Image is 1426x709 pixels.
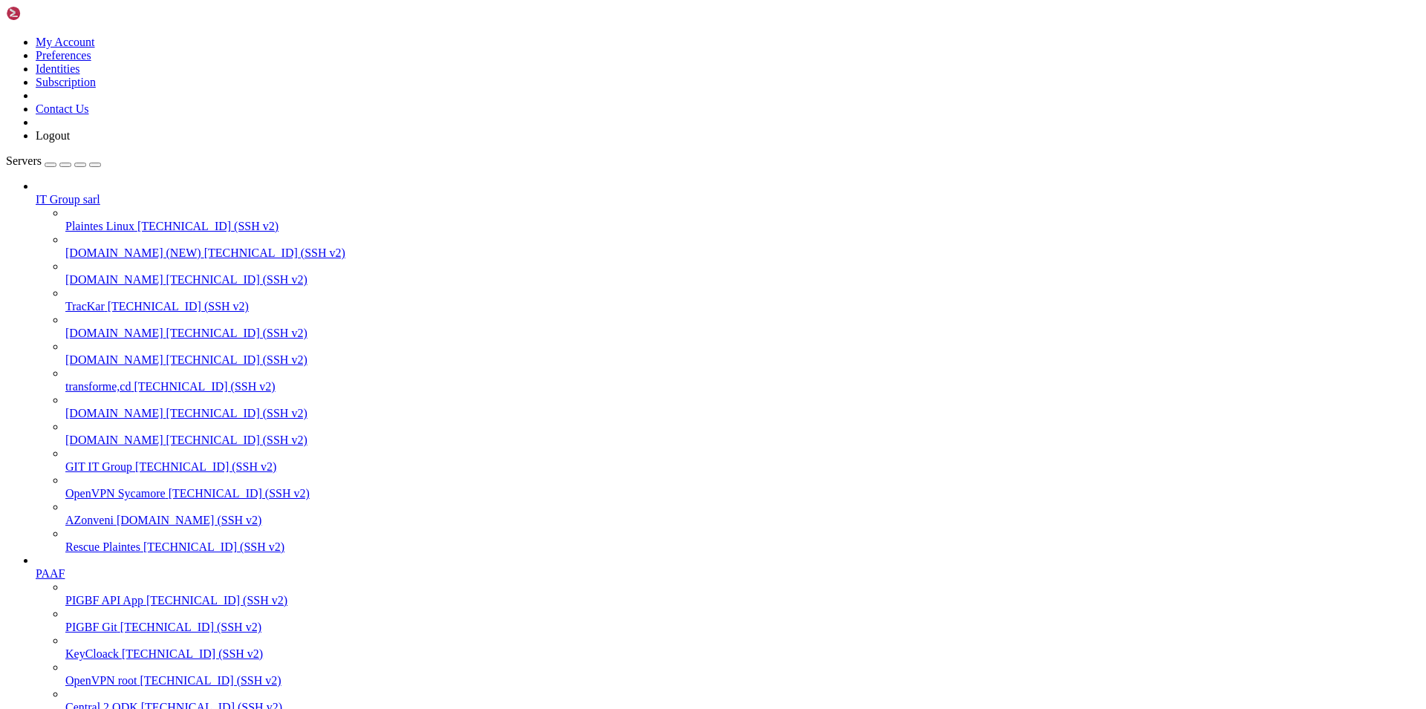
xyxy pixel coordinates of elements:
span: OpenVPN Sycamore [65,487,166,500]
li: PIGBF Git [TECHNICAL_ID] (SSH v2) [65,607,1420,634]
a: PIGBF API App [TECHNICAL_ID] (SSH v2) [65,594,1420,607]
li: GIT IT Group [TECHNICAL_ID] (SSH v2) [65,447,1420,474]
li: [DOMAIN_NAME] [TECHNICAL_ID] (SSH v2) [65,260,1420,287]
span: OpenVPN root [65,674,137,687]
span: PIGBF Git [65,621,117,633]
a: [DOMAIN_NAME] [TECHNICAL_ID] (SSH v2) [65,353,1420,367]
a: [DOMAIN_NAME] (NEW) [TECHNICAL_ID] (SSH v2) [65,246,1420,260]
a: PAAF [36,567,1420,581]
a: Preferences [36,49,91,62]
li: IT Group sarl [36,180,1420,554]
span: [DOMAIN_NAME] [65,273,163,286]
a: Identities [36,62,80,75]
span: [TECHNICAL_ID] (SSH v2) [134,380,275,393]
li: PIGBF API App [TECHNICAL_ID] (SSH v2) [65,581,1420,607]
span: [TECHNICAL_ID] (SSH v2) [146,594,287,607]
span: GIT IT Group [65,460,132,473]
li: [DOMAIN_NAME] [TECHNICAL_ID] (SSH v2) [65,420,1420,447]
span: PIGBF API App [65,594,143,607]
span: [DOMAIN_NAME] (NEW) [65,246,201,259]
a: OpenVPN Sycamore [TECHNICAL_ID] (SSH v2) [65,487,1420,500]
a: Rescue Plaintes [TECHNICAL_ID] (SSH v2) [65,540,1420,554]
span: Plaintes Linux [65,220,134,232]
li: [DOMAIN_NAME] [TECHNICAL_ID] (SSH v2) [65,313,1420,340]
span: TracKar [65,300,105,313]
span: AZonveni [65,514,114,526]
img: Shellngn [6,6,91,21]
li: transforme,cd [TECHNICAL_ID] (SSH v2) [65,367,1420,393]
div: (0, 1) [6,19,12,31]
span: [DOMAIN_NAME] (SSH v2) [117,514,262,526]
x-row: Connecting [TECHNICAL_ID]... [6,6,1234,19]
span: [DOMAIN_NAME] [65,327,163,339]
a: AZonveni [DOMAIN_NAME] (SSH v2) [65,514,1420,527]
span: [TECHNICAL_ID] (SSH v2) [166,327,307,339]
a: Plaintes Linux [TECHNICAL_ID] (SSH v2) [65,220,1420,233]
a: [DOMAIN_NAME] [TECHNICAL_ID] (SSH v2) [65,327,1420,340]
span: [DOMAIN_NAME] [65,434,163,446]
span: PAAF [36,567,65,580]
span: IT Group sarl [36,193,100,206]
a: My Account [36,36,95,48]
a: Servers [6,154,101,167]
a: KeyCloack [TECHNICAL_ID] (SSH v2) [65,647,1420,661]
li: OpenVPN Sycamore [TECHNICAL_ID] (SSH v2) [65,474,1420,500]
span: [DOMAIN_NAME] [65,353,163,366]
a: TracKar [TECHNICAL_ID] (SSH v2) [65,300,1420,313]
span: [TECHNICAL_ID] (SSH v2) [135,460,276,473]
a: [DOMAIN_NAME] [TECHNICAL_ID] (SSH v2) [65,407,1420,420]
li: OpenVPN root [TECHNICAL_ID] (SSH v2) [65,661,1420,687]
span: transforme,cd [65,380,131,393]
li: [DOMAIN_NAME] [TECHNICAL_ID] (SSH v2) [65,393,1420,420]
li: AZonveni [DOMAIN_NAME] (SSH v2) [65,500,1420,527]
li: Plaintes Linux [TECHNICAL_ID] (SSH v2) [65,206,1420,233]
a: PIGBF Git [TECHNICAL_ID] (SSH v2) [65,621,1420,634]
a: [DOMAIN_NAME] [TECHNICAL_ID] (SSH v2) [65,273,1420,287]
span: Rescue Plaintes [65,540,140,553]
span: [TECHNICAL_ID] (SSH v2) [108,300,249,313]
span: [TECHNICAL_ID] (SSH v2) [166,273,307,286]
span: [TECHNICAL_ID] (SSH v2) [169,487,310,500]
span: [TECHNICAL_ID] (SSH v2) [140,674,281,687]
a: [DOMAIN_NAME] [TECHNICAL_ID] (SSH v2) [65,434,1420,447]
a: OpenVPN root [TECHNICAL_ID] (SSH v2) [65,674,1420,687]
span: [TECHNICAL_ID] (SSH v2) [204,246,345,259]
li: [DOMAIN_NAME] (NEW) [TECHNICAL_ID] (SSH v2) [65,233,1420,260]
a: transforme,cd [TECHNICAL_ID] (SSH v2) [65,380,1420,393]
a: GIT IT Group [TECHNICAL_ID] (SSH v2) [65,460,1420,474]
span: Servers [6,154,42,167]
span: [TECHNICAL_ID] (SSH v2) [166,407,307,419]
span: [TECHNICAL_ID] (SSH v2) [166,434,307,446]
span: [TECHNICAL_ID] (SSH v2) [120,621,261,633]
span: [TECHNICAL_ID] (SSH v2) [137,220,279,232]
li: [DOMAIN_NAME] [TECHNICAL_ID] (SSH v2) [65,340,1420,367]
span: KeyCloack [65,647,119,660]
span: [TECHNICAL_ID] (SSH v2) [166,353,307,366]
span: [TECHNICAL_ID] (SSH v2) [143,540,284,553]
li: KeyCloack [TECHNICAL_ID] (SSH v2) [65,634,1420,661]
a: Contact Us [36,102,89,115]
span: [DOMAIN_NAME] [65,407,163,419]
a: IT Group sarl [36,193,1420,206]
a: Subscription [36,76,96,88]
li: Rescue Plaintes [TECHNICAL_ID] (SSH v2) [65,527,1420,554]
span: [TECHNICAL_ID] (SSH v2) [122,647,263,660]
li: TracKar [TECHNICAL_ID] (SSH v2) [65,287,1420,313]
a: Logout [36,129,70,142]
